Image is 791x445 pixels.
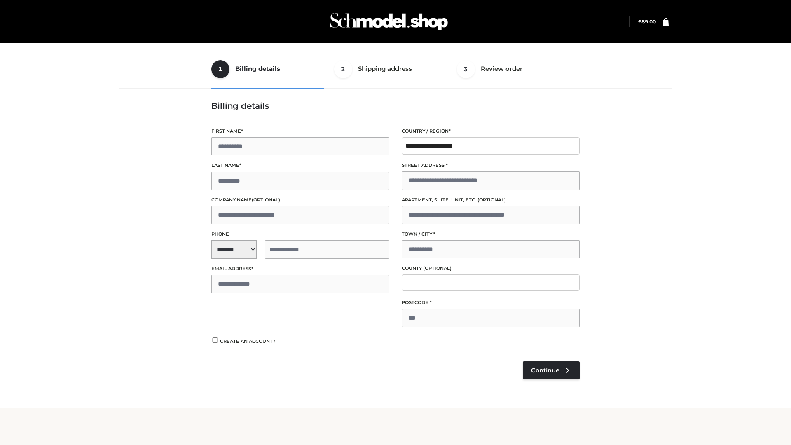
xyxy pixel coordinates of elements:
[638,19,656,25] bdi: 89.00
[211,127,389,135] label: First name
[402,127,580,135] label: Country / Region
[423,265,452,271] span: (optional)
[402,299,580,307] label: Postcode
[638,19,656,25] a: £89.00
[211,196,389,204] label: Company name
[531,367,559,374] span: Continue
[252,197,280,203] span: (optional)
[523,361,580,379] a: Continue
[211,162,389,169] label: Last name
[402,230,580,238] label: Town / City
[211,265,389,273] label: Email address
[211,337,219,343] input: Create an account?
[402,196,580,204] label: Apartment, suite, unit, etc.
[211,230,389,238] label: Phone
[327,5,451,38] img: Schmodel Admin 964
[402,162,580,169] label: Street address
[477,197,506,203] span: (optional)
[402,265,580,272] label: County
[220,338,276,344] span: Create an account?
[211,101,580,111] h3: Billing details
[638,19,641,25] span: £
